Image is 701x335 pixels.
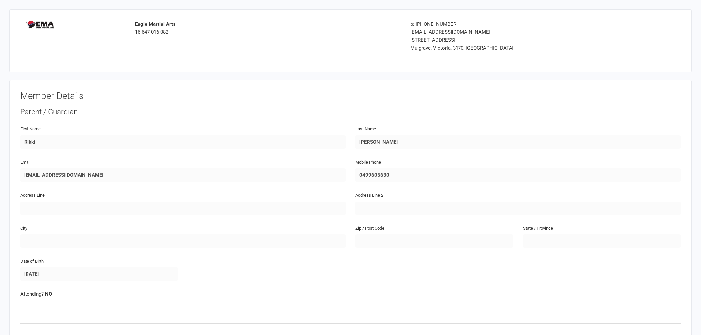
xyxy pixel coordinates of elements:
[355,159,381,166] label: Mobile Phone
[355,126,376,133] label: Last Name
[355,225,384,232] label: Zip / Post Code
[20,225,27,232] label: City
[410,28,621,36] div: [EMAIL_ADDRESS][DOMAIN_NAME]
[523,225,553,232] label: State / Province
[20,258,44,265] label: Date of Birth
[135,20,401,36] div: 16 647 016 082
[410,36,621,44] div: [STREET_ADDRESS]
[20,192,48,199] label: Address Line 1
[20,159,30,166] label: Email
[20,107,681,117] div: Parent / Guardian
[135,21,176,27] strong: Eagle Martial Arts
[20,291,44,297] span: Attending?
[20,91,681,101] h3: Member Details
[20,126,41,133] label: First Name
[355,192,383,199] label: Address Line 2
[25,20,55,29] img: logo.png
[410,20,621,28] div: p: [PHONE_NUMBER]
[410,44,621,52] div: Mulgrave, Victoria, 3170, [GEOGRAPHIC_DATA]
[45,291,52,297] strong: NO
